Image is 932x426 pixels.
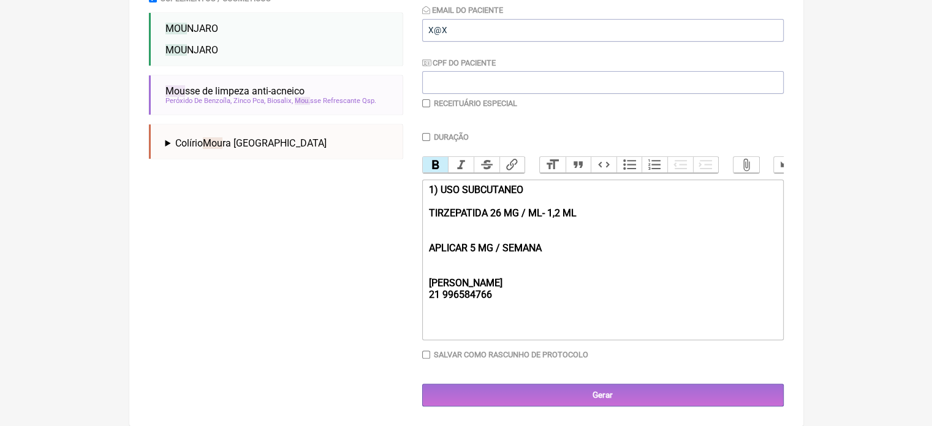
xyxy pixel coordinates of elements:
span: Zinco Pca [233,97,265,105]
span: Biosalix [267,97,293,105]
input: Gerar [422,384,784,406]
button: Attach Files [733,157,759,173]
span: sse de limpeza anti-acneico [165,85,305,97]
button: Quote [566,157,591,173]
button: Undo [774,157,800,173]
span: Colírio ra [GEOGRAPHIC_DATA] [175,137,326,149]
button: Numbers [642,157,667,173]
span: MOU [165,23,187,34]
strong: 1) USO SUBCUTANEO TIRZEPATIDA 26 MG / ML- 1,2 ML APLICAR 5 MG / SEMANA [PERSON_NAME] 21 996584766 [428,184,576,300]
button: Bold [423,157,449,173]
span: Mou [203,137,222,149]
span: Peróxido De Benzoíla [165,97,232,105]
span: MOU [165,44,187,56]
span: sse Refrescante Qsp [295,97,376,105]
label: Receituário Especial [434,99,517,108]
button: Strikethrough [474,157,499,173]
label: Duração [434,132,469,142]
button: Italic [448,157,474,173]
button: Increase Level [693,157,719,173]
span: Mou [295,97,310,105]
button: Code [591,157,616,173]
button: Heading [540,157,566,173]
button: Decrease Level [667,157,693,173]
label: CPF do Paciente [422,58,496,67]
span: NJARO [165,23,218,34]
span: Mou [165,85,185,97]
label: Salvar como rascunho de Protocolo [434,350,588,359]
summary: ColírioMoura [GEOGRAPHIC_DATA] [165,137,393,149]
label: Email do Paciente [422,6,503,15]
span: NJARO [165,44,218,56]
button: Link [499,157,525,173]
button: Bullets [616,157,642,173]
